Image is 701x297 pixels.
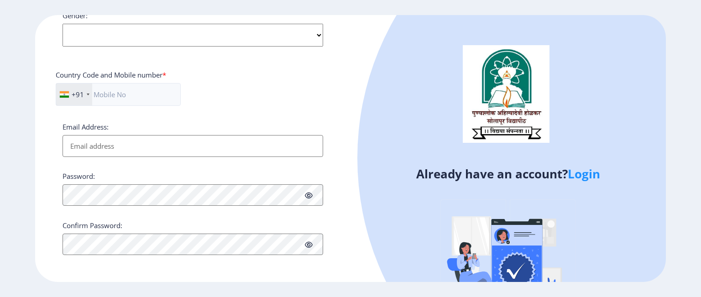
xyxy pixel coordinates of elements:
[56,83,181,106] input: Mobile No
[72,90,84,99] div: +91
[63,221,122,230] label: Confirm Password:
[568,166,600,182] a: Login
[63,172,95,181] label: Password:
[463,45,549,143] img: logo
[56,70,166,79] label: Country Code and Mobile number
[63,135,323,157] input: Email address
[56,83,92,105] div: India (भारत): +91
[357,167,659,181] h4: Already have an account?
[63,122,109,131] label: Email Address:
[63,11,88,20] label: Gender:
